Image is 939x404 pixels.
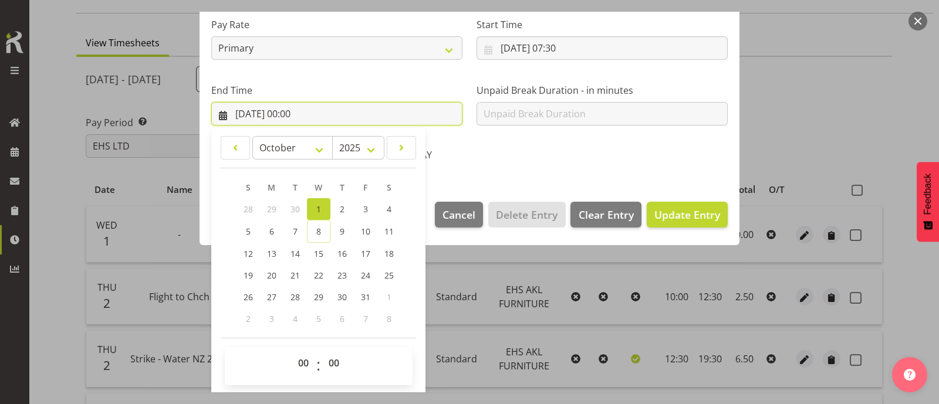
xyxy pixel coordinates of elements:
[314,270,323,281] span: 22
[283,243,307,264] a: 14
[316,203,321,215] span: 1
[316,351,320,381] span: :
[246,226,251,237] span: 5
[314,248,323,259] span: 15
[377,220,401,243] a: 11
[260,220,283,243] a: 6
[330,198,354,220] a: 2
[307,286,330,308] a: 29
[363,313,368,324] span: 7
[260,286,283,308] a: 27
[307,264,330,286] a: 22
[361,270,370,281] span: 24
[387,182,391,193] span: S
[330,220,354,243] a: 9
[377,243,401,264] a: 18
[496,207,558,222] span: Delete Entry
[244,203,253,215] span: 28
[337,270,347,281] span: 23
[211,18,462,32] label: Pay Rate
[361,226,370,237] span: 10
[237,243,260,264] a: 12
[260,243,283,264] a: 13
[363,203,368,215] span: 3
[314,291,323,303] span: 29
[293,226,298,237] span: 7
[354,286,377,308] a: 31
[340,313,344,324] span: 6
[283,286,307,308] a: 28
[377,198,401,220] a: 4
[316,226,321,237] span: 8
[443,207,475,222] span: Cancel
[361,291,370,303] span: 31
[477,102,728,125] input: Unpaid Break Duration
[477,83,728,97] label: Unpaid Break Duration - in minutes
[315,182,322,193] span: W
[267,248,276,259] span: 13
[354,198,377,220] a: 3
[293,313,298,324] span: 4
[377,264,401,286] a: 25
[361,248,370,259] span: 17
[246,313,251,324] span: 2
[904,369,916,381] img: help-xxl-2.png
[477,36,728,60] input: Click to select...
[246,182,251,193] span: S
[337,248,347,259] span: 16
[488,202,565,228] button: Delete Entry
[237,220,260,243] a: 5
[923,174,933,215] span: Feedback
[269,313,274,324] span: 3
[268,182,275,193] span: M
[291,248,300,259] span: 14
[283,264,307,286] a: 21
[384,270,394,281] span: 25
[237,264,260,286] a: 19
[354,220,377,243] a: 10
[387,313,391,324] span: 8
[267,203,276,215] span: 29
[244,270,253,281] span: 19
[330,264,354,286] a: 23
[570,202,641,228] button: Clear Entry
[244,248,253,259] span: 12
[384,248,394,259] span: 18
[291,270,300,281] span: 21
[260,264,283,286] a: 20
[340,226,344,237] span: 9
[291,203,300,215] span: 30
[330,243,354,264] a: 16
[917,162,939,242] button: Feedback - Show survey
[387,203,391,215] span: 4
[316,313,321,324] span: 5
[211,83,462,97] label: End Time
[477,18,728,32] label: Start Time
[293,182,298,193] span: T
[211,102,462,125] input: Click to select...
[244,291,253,303] span: 26
[384,226,394,237] span: 11
[435,202,483,228] button: Cancel
[647,202,728,228] button: Update Entry
[387,291,391,303] span: 1
[237,286,260,308] a: 26
[269,226,274,237] span: 6
[307,220,330,243] a: 8
[291,291,300,303] span: 28
[354,264,377,286] a: 24
[340,182,344,193] span: T
[354,243,377,264] a: 17
[337,291,347,303] span: 30
[283,220,307,243] a: 7
[267,270,276,281] span: 20
[654,208,720,222] span: Update Entry
[579,207,634,222] span: Clear Entry
[307,198,330,220] a: 1
[267,291,276,303] span: 27
[307,243,330,264] a: 15
[330,286,354,308] a: 30
[363,182,367,193] span: F
[340,203,344,215] span: 2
